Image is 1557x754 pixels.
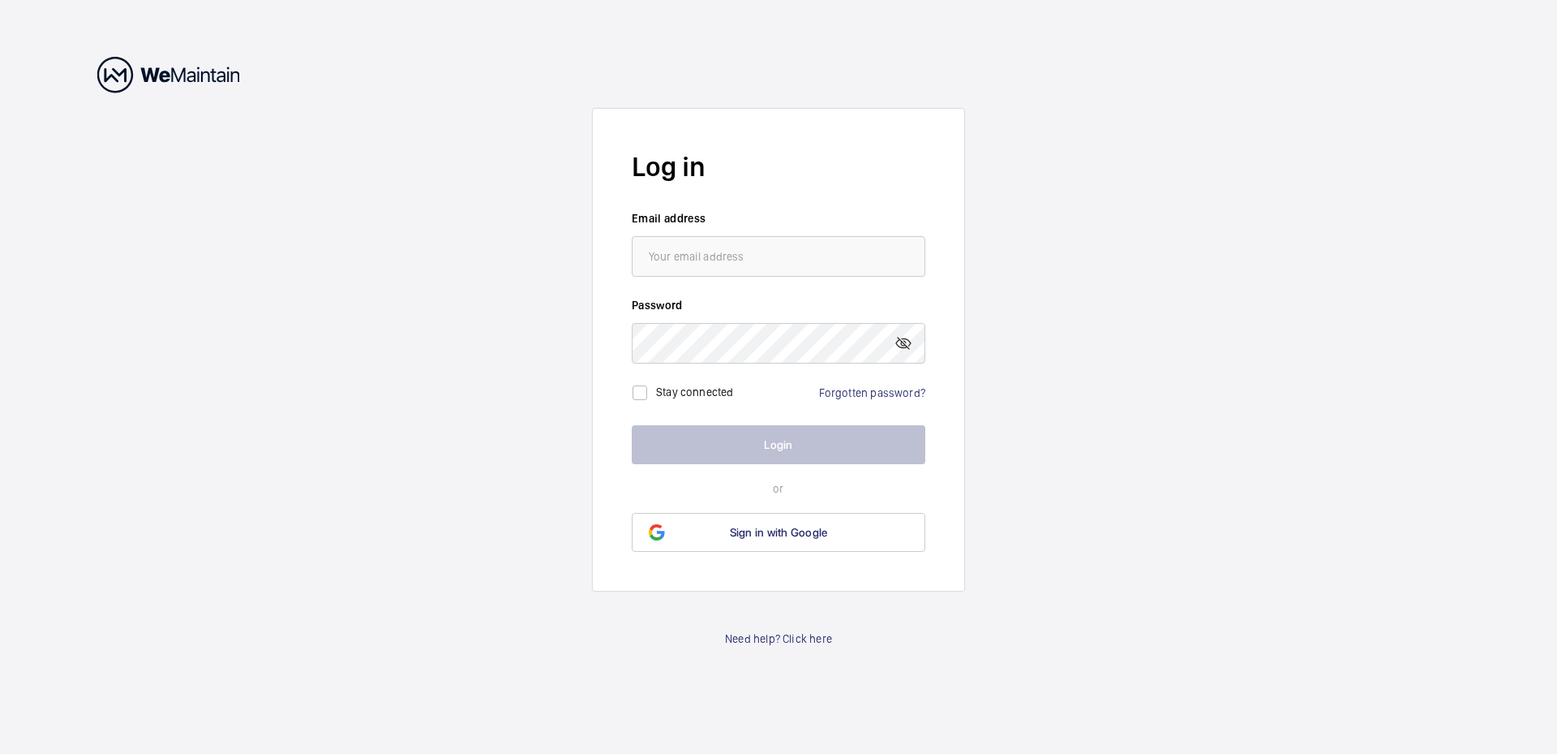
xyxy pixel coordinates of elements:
[632,425,925,464] button: Login
[632,148,925,186] h2: Log in
[819,386,925,399] a: Forgotten password?
[730,526,828,539] span: Sign in with Google
[632,236,925,277] input: Your email address
[632,210,925,226] label: Email address
[632,480,925,497] p: or
[656,385,734,398] label: Stay connected
[725,631,832,647] a: Need help? Click here
[632,297,925,313] label: Password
